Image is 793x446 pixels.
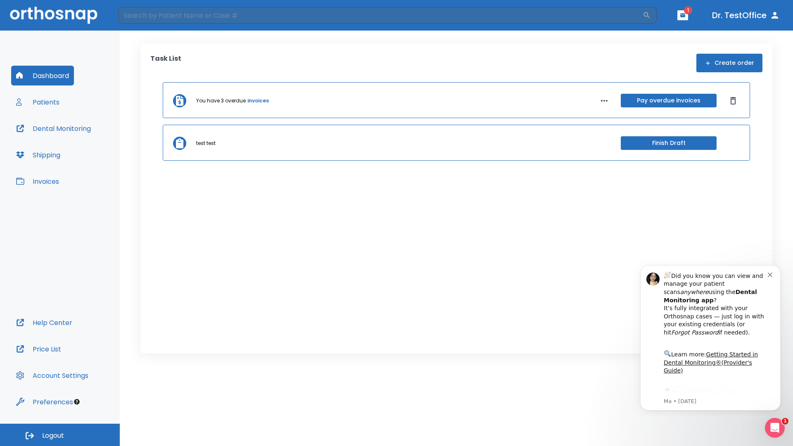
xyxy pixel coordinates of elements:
[42,431,64,440] span: Logout
[73,398,81,406] div: Tooltip anchor
[11,145,65,165] button: Shipping
[727,94,740,107] button: Dismiss
[140,13,147,19] button: Dismiss notification
[150,54,181,72] p: Task List
[11,171,64,191] button: Invoices
[11,313,77,332] button: Help Center
[10,7,97,24] img: Orthosnap
[36,132,109,147] a: App Store
[196,140,216,147] p: test test
[11,66,74,85] button: Dashboard
[247,97,269,104] a: invoices
[36,140,140,147] p: Message from Ma, sent 4w ago
[11,365,93,385] button: Account Settings
[696,54,762,72] button: Create order
[765,418,785,438] iframe: Intercom live chat
[118,7,643,24] input: Search by Patient Name or Case #
[11,339,66,359] button: Price List
[621,94,717,107] button: Pay overdue invoices
[621,136,717,150] button: Finish Draft
[628,258,793,415] iframe: Intercom notifications message
[196,97,246,104] p: You have 3 overdue
[36,130,140,172] div: Download the app: | ​ Let us know if you need help getting started!
[709,8,783,23] button: Dr. TestOffice
[11,92,64,112] button: Patients
[782,418,788,425] span: 1
[11,119,96,138] button: Dental Monitoring
[11,392,78,412] button: Preferences
[684,6,692,14] span: 1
